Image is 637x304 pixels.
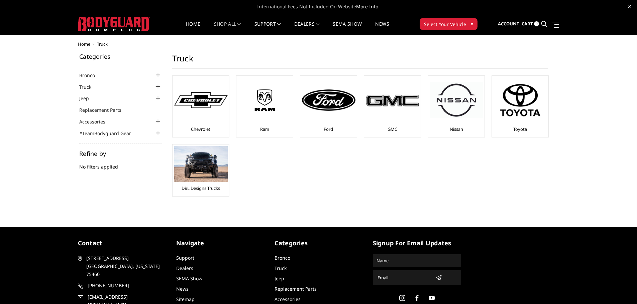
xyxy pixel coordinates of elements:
a: Dealers [176,265,193,271]
span: ▾ [471,20,473,27]
h5: Categories [275,239,363,248]
a: DBL Designs Trucks [182,185,220,191]
a: Truck [275,265,287,271]
a: SEMA Show [176,275,202,282]
a: #TeamBodyguard Gear [79,130,139,137]
a: News [176,286,189,292]
a: Ford [324,126,333,132]
a: shop all [214,22,241,35]
h5: Refine by [79,150,162,157]
div: No filters applied [79,150,162,177]
a: Truck [79,83,100,90]
a: Accessories [79,118,114,125]
a: Bronco [275,255,290,261]
a: Jeep [275,275,284,282]
a: Replacement Parts [79,106,130,113]
a: Account [498,15,519,33]
span: 0 [534,21,539,26]
a: SEMA Show [333,22,362,35]
a: Chevrolet [191,126,210,132]
span: [PHONE_NUMBER] [88,282,165,290]
a: Jeep [79,95,97,102]
span: Truck [97,41,108,47]
a: Accessories [275,296,301,302]
span: [STREET_ADDRESS] [GEOGRAPHIC_DATA], [US_STATE] 75460 [86,254,164,278]
span: Account [498,21,519,27]
span: Cart [522,21,533,27]
img: BODYGUARD BUMPERS [78,17,150,31]
a: [PHONE_NUMBER] [78,282,166,290]
a: News [375,22,389,35]
a: Sitemap [176,296,195,302]
a: Bronco [79,72,103,79]
h5: signup for email updates [373,239,461,248]
span: Select Your Vehicle [424,21,466,28]
button: Select Your Vehicle [420,18,477,30]
input: Email [375,272,433,283]
a: Nissan [450,126,463,132]
h5: Categories [79,53,162,59]
a: Dealers [294,22,320,35]
a: Cart 0 [522,15,539,33]
a: Ram [260,126,269,132]
h5: Navigate [176,239,264,248]
a: Home [78,41,90,47]
h5: contact [78,239,166,248]
a: Support [176,255,194,261]
a: GMC [388,126,397,132]
a: Support [254,22,281,35]
a: Home [186,22,200,35]
a: More Info [356,3,378,10]
input: Name [374,255,460,266]
a: Toyota [513,126,527,132]
a: Replacement Parts [275,286,317,292]
h1: Truck [172,53,548,69]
